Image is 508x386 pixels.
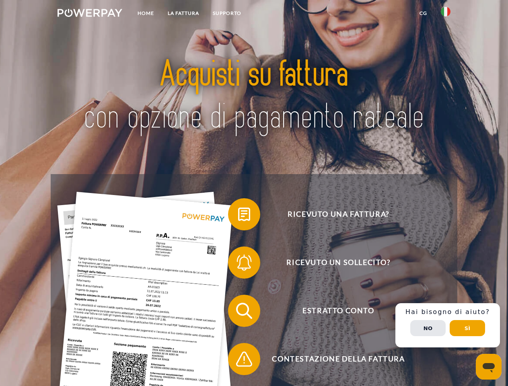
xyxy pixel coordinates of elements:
span: Contestazione della fattura [240,343,437,375]
a: Home [131,6,161,21]
img: it [441,7,450,16]
span: Ricevuto un sollecito? [240,246,437,279]
button: Sì [450,320,485,336]
img: qb_search.svg [234,301,254,321]
button: Contestazione della fattura [228,343,437,375]
img: qb_bill.svg [234,204,254,224]
img: qb_bell.svg [234,253,254,273]
button: Ricevuto una fattura? [228,198,437,230]
iframe: Pulsante per aprire la finestra di messaggistica [476,354,502,380]
div: Schnellhilfe [395,303,500,347]
a: LA FATTURA [161,6,206,21]
img: title-powerpay_it.svg [77,39,431,154]
img: logo-powerpay-white.svg [58,9,122,17]
span: Estratto conto [240,295,437,327]
button: Ricevuto un sollecito? [228,246,437,279]
span: Ricevuto una fattura? [240,198,437,230]
h3: Hai bisogno di aiuto? [400,308,495,316]
img: qb_warning.svg [234,349,254,369]
a: CG [413,6,434,21]
a: Supporto [206,6,248,21]
button: No [410,320,446,336]
button: Estratto conto [228,295,437,327]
